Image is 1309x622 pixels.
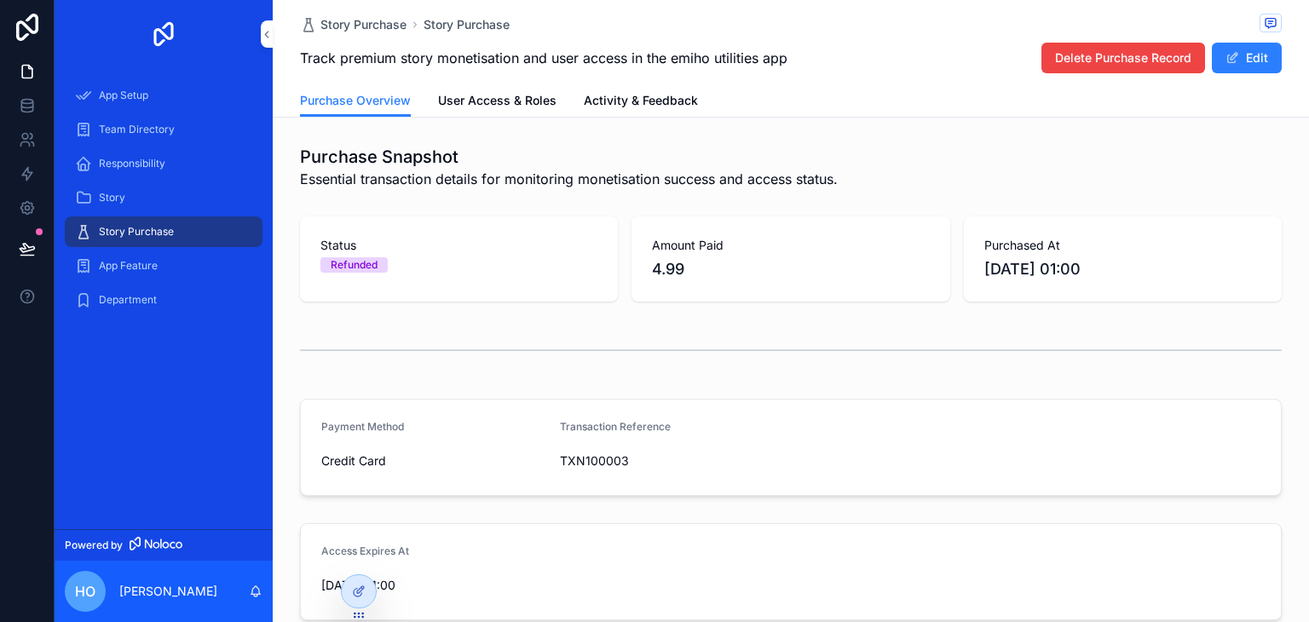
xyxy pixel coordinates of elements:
[99,259,158,273] span: App Feature
[75,581,95,602] span: HO
[652,237,929,254] span: Amount Paid
[300,48,787,68] span: Track premium story monetisation and user access in the emiho utilities app
[584,85,698,119] a: Activity & Feedback
[321,452,546,469] span: Credit Card
[99,293,157,307] span: Department
[300,145,838,169] h1: Purchase Snapshot
[300,16,407,33] a: Story Purchase
[65,182,262,213] a: Story
[424,16,510,33] a: Story Purchase
[438,92,556,109] span: User Access & Roles
[331,257,378,273] div: Refunded
[438,85,556,119] a: User Access & Roles
[65,251,262,281] a: App Feature
[584,92,698,109] span: Activity & Feedback
[300,169,838,189] span: Essential transaction details for monitoring monetisation success and access status.
[1055,49,1191,66] span: Delete Purchase Record
[321,544,409,557] span: Access Expires At
[300,85,411,118] a: Purchase Overview
[65,114,262,145] a: Team Directory
[99,89,148,102] span: App Setup
[55,68,273,337] div: scrollable content
[560,420,671,433] span: Transaction Reference
[1212,43,1282,73] button: Edit
[984,237,1261,254] span: Purchased At
[320,237,597,254] span: Status
[321,577,546,594] span: [DATE] 01:00
[99,123,175,136] span: Team Directory
[99,191,125,204] span: Story
[984,257,1261,281] span: [DATE] 01:00
[99,225,174,239] span: Story Purchase
[65,216,262,247] a: Story Purchase
[99,157,165,170] span: Responsibility
[320,16,407,33] span: Story Purchase
[300,92,411,109] span: Purchase Overview
[150,20,177,48] img: App logo
[1041,43,1205,73] button: Delete Purchase Record
[65,285,262,315] a: Department
[65,538,123,552] span: Powered by
[65,148,262,179] a: Responsibility
[119,583,217,600] p: [PERSON_NAME]
[321,420,404,433] span: Payment Method
[560,452,785,469] span: TXN100003
[55,529,273,561] a: Powered by
[652,257,929,281] span: 4.99
[65,80,262,111] a: App Setup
